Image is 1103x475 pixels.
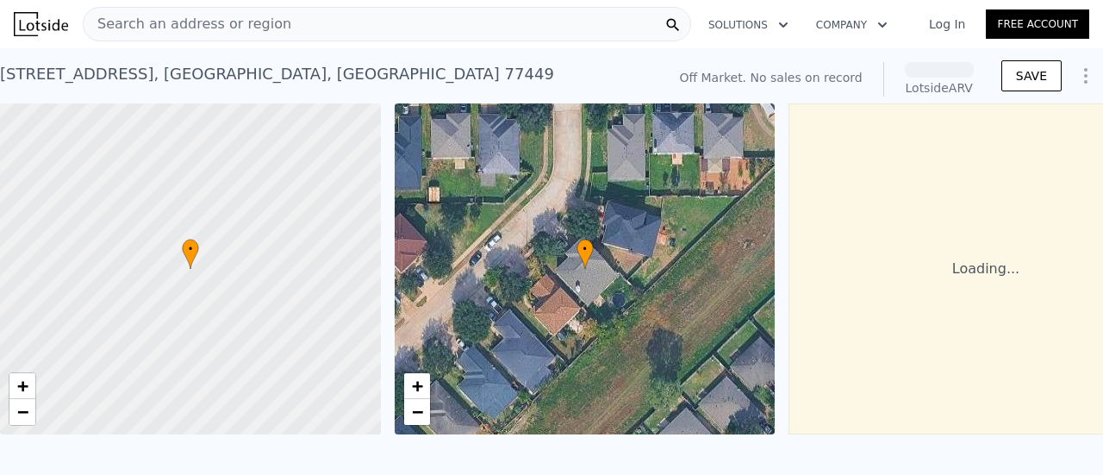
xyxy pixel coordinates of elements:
a: Zoom in [9,373,35,399]
img: Lotside [14,12,68,36]
span: − [17,401,28,422]
a: Zoom out [404,399,430,425]
span: + [17,375,28,397]
div: • [182,239,199,269]
a: Zoom out [9,399,35,425]
a: Zoom in [404,373,430,399]
div: Off Market. No sales on record [679,69,862,86]
button: SAVE [1001,60,1062,91]
div: • [576,239,594,269]
span: • [182,241,199,257]
button: Show Options [1069,59,1103,93]
span: − [411,401,422,422]
a: Free Account [986,9,1089,39]
button: Solutions [695,9,802,41]
span: • [576,241,594,257]
span: + [411,375,422,397]
a: Log In [908,16,986,33]
div: Lotside ARV [905,79,974,97]
button: Company [802,9,901,41]
span: Search an address or region [84,14,291,34]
